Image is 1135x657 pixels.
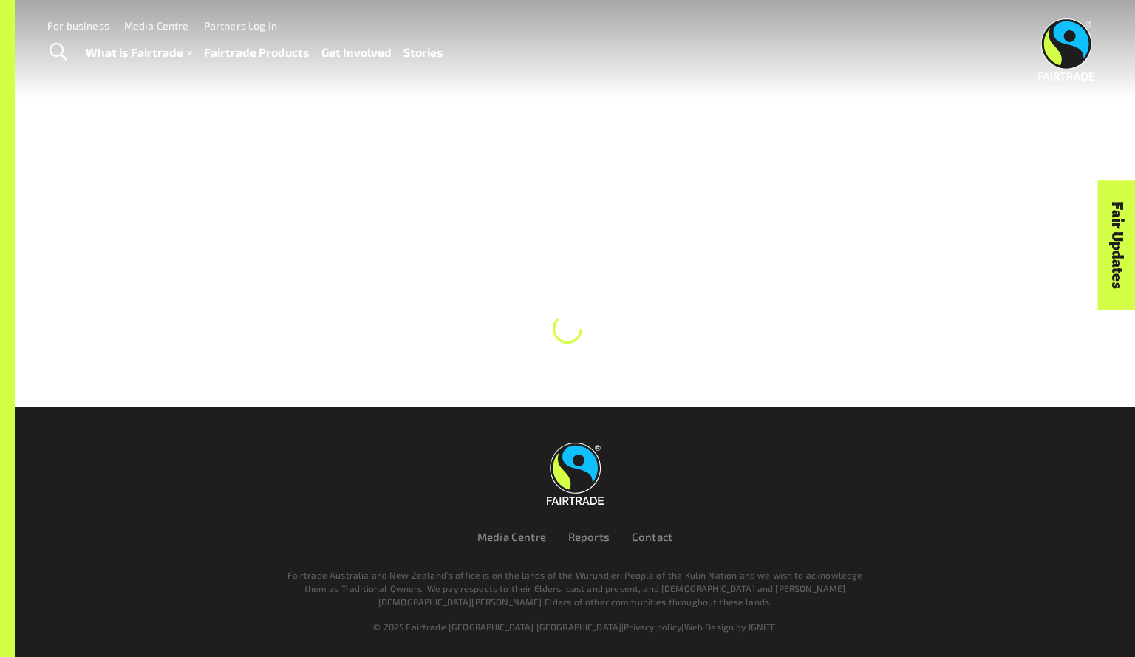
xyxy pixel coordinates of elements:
a: Media Centre [477,530,546,543]
a: Toggle Search [40,34,76,71]
a: For business [47,19,109,32]
div: | | [130,620,1020,633]
a: Web Design by IGNITE [684,622,777,632]
a: Fairtrade Products [204,42,310,64]
a: Reports [568,530,610,543]
a: Partners Log In [204,19,277,32]
a: What is Fairtrade [86,42,192,64]
span: © 2025 Fairtrade [GEOGRAPHIC_DATA] [GEOGRAPHIC_DATA] [373,622,621,632]
a: Get Involved [321,42,392,64]
a: Stories [403,42,443,64]
p: Fairtrade Australia and New Zealand’s office is on the lands of the Wurundjeri People of the Kuli... [281,568,869,608]
img: Fairtrade Australia New Zealand logo [547,443,604,505]
a: Contact [632,530,672,543]
a: Media Centre [124,19,189,32]
a: Privacy policy [624,622,681,632]
img: Fairtrade Australia New Zealand logo [1038,18,1095,81]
